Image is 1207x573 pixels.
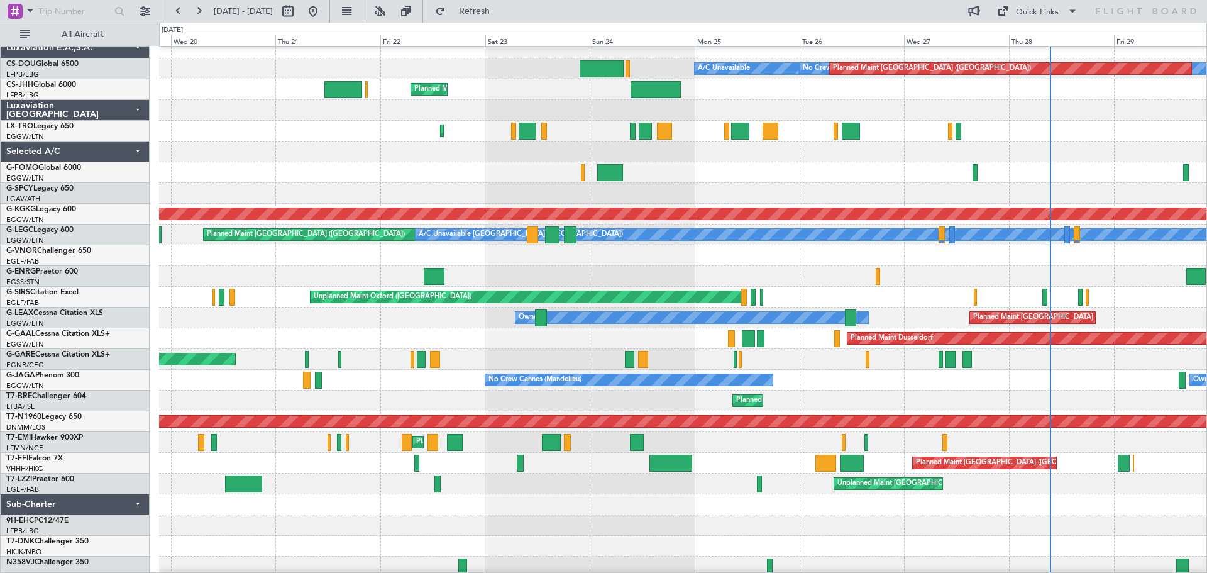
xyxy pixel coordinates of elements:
[214,6,273,17] span: [DATE] - [DATE]
[6,298,39,308] a: EGLF/FAB
[6,455,28,462] span: T7-FFI
[6,485,39,494] a: EGLF/FAB
[6,423,45,432] a: DNMM/LOS
[6,194,40,204] a: LGAV/ATH
[803,59,832,78] div: No Crew
[6,257,39,266] a: EGLF/FAB
[416,433,488,452] div: Planned Maint Chester
[6,413,41,421] span: T7-N1960
[6,164,38,172] span: G-FOMO
[6,226,74,234] a: G-LEGCLegacy 600
[485,35,590,46] div: Sat 23
[6,226,33,234] span: G-LEGC
[590,35,695,46] div: Sun 24
[6,372,35,379] span: G-JAGA
[1016,6,1059,19] div: Quick Links
[6,340,44,349] a: EGGW/LTN
[6,392,32,400] span: T7-BRE
[6,132,44,142] a: EGGW/LTN
[6,60,36,68] span: CS-DOU
[736,391,888,410] div: Planned Maint Warsaw ([GEOGRAPHIC_DATA])
[6,413,82,421] a: T7-N1960Legacy 650
[6,443,43,453] a: LFMN/NCE
[162,25,183,36] div: [DATE]
[6,185,33,192] span: G-SPCY
[6,81,33,89] span: CS-JHH
[6,360,44,370] a: EGNR/CEG
[6,538,35,545] span: T7-DNK
[33,30,133,39] span: All Aircraft
[6,476,32,483] span: T7-LZZI
[991,1,1084,21] button: Quick Links
[6,81,76,89] a: CS-JHHGlobal 6000
[519,308,540,327] div: Owner
[6,455,63,462] a: T7-FFIFalcon 7X
[38,2,111,21] input: Trip Number
[380,35,485,46] div: Fri 22
[6,476,74,483] a: T7-LZZIPraetor 600
[275,35,380,46] div: Thu 21
[6,185,74,192] a: G-SPCYLegacy 650
[6,559,89,566] a: N358VJChallenger 350
[6,247,37,255] span: G-VNOR
[419,225,623,244] div: A/C Unavailable [GEOGRAPHIC_DATA] ([GEOGRAPHIC_DATA])
[6,319,44,328] a: EGGW/LTN
[6,268,36,275] span: G-ENRG
[6,559,35,566] span: N358VJ
[6,351,110,359] a: G-GARECessna Citation XLS+
[6,538,89,545] a: T7-DNKChallenger 350
[6,330,110,338] a: G-GAALCessna Citation XLS+
[6,309,33,317] span: G-LEAX
[6,372,79,379] a: G-JAGAPhenom 300
[6,547,41,557] a: HKJK/NBO
[6,123,74,130] a: LX-TROLegacy 650
[6,392,86,400] a: T7-BREChallenger 604
[6,215,44,225] a: EGGW/LTN
[833,59,1031,78] div: Planned Maint [GEOGRAPHIC_DATA] ([GEOGRAPHIC_DATA])
[6,517,69,525] a: 9H-EHCPC12/47E
[6,277,40,287] a: EGSS/STN
[698,59,750,78] div: A/C Unavailable
[6,289,30,296] span: G-SIRS
[6,268,78,275] a: G-ENRGPraetor 600
[6,236,44,245] a: EGGW/LTN
[6,206,36,213] span: G-KGKG
[6,309,103,317] a: G-LEAXCessna Citation XLS
[837,474,1044,493] div: Unplanned Maint [GEOGRAPHIC_DATA] ([GEOGRAPHIC_DATA])
[6,526,39,536] a: LFPB/LBG
[448,7,501,16] span: Refresh
[6,60,79,68] a: CS-DOUGlobal 6500
[488,370,581,389] div: No Crew Cannes (Mandelieu)
[6,381,44,391] a: EGGW/LTN
[800,35,905,46] div: Tue 26
[6,434,31,442] span: T7-EMI
[429,1,505,21] button: Refresh
[6,164,81,172] a: G-FOMOGlobal 6000
[6,70,39,79] a: LFPB/LBG
[6,517,34,525] span: 9H-EHC
[414,80,612,99] div: Planned Maint [GEOGRAPHIC_DATA] ([GEOGRAPHIC_DATA])
[171,35,276,46] div: Wed 20
[6,434,83,442] a: T7-EMIHawker 900XP
[6,464,43,474] a: VHHH/HKG
[14,25,136,45] button: All Aircraft
[6,174,44,183] a: EGGW/LTN
[916,453,1126,472] div: Planned Maint [GEOGRAPHIC_DATA] ([GEOGRAPHIC_DATA] Intl)
[6,91,39,100] a: LFPB/LBG
[904,35,1009,46] div: Wed 27
[6,206,76,213] a: G-KGKGLegacy 600
[6,351,35,359] span: G-GARE
[695,35,800,46] div: Mon 25
[6,330,35,338] span: G-GAAL
[6,123,33,130] span: LX-TRO
[207,225,405,244] div: Planned Maint [GEOGRAPHIC_DATA] ([GEOGRAPHIC_DATA])
[973,308,1171,327] div: Planned Maint [GEOGRAPHIC_DATA] ([GEOGRAPHIC_DATA])
[6,247,91,255] a: G-VNORChallenger 650
[6,289,79,296] a: G-SIRSCitation Excel
[851,329,933,348] div: Planned Maint Dusseldorf
[1009,35,1114,46] div: Thu 28
[6,402,35,411] a: LTBA/ISL
[314,287,471,306] div: Unplanned Maint Oxford ([GEOGRAPHIC_DATA])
